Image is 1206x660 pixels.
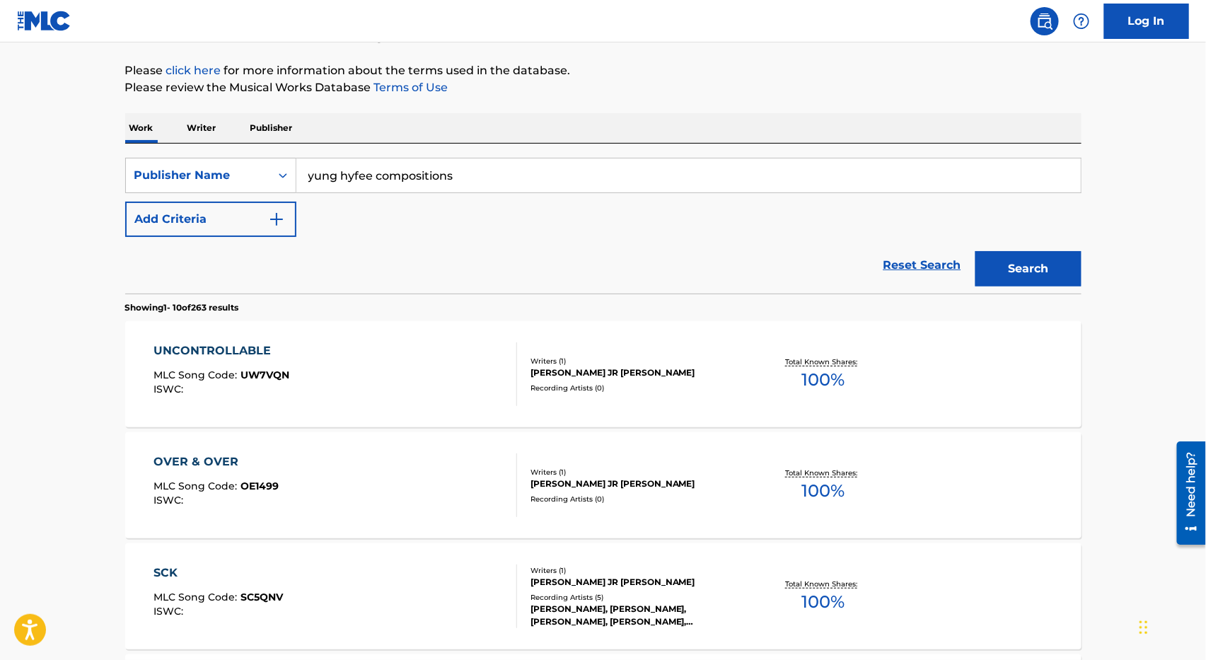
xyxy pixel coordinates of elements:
div: Recording Artists ( 0 ) [530,383,744,393]
span: 100 % [802,367,845,393]
p: Publisher [246,113,297,143]
p: Showing 1 - 10 of 263 results [125,301,239,314]
p: Total Known Shares: [786,579,862,589]
div: [PERSON_NAME] JR [PERSON_NAME] [530,576,744,589]
a: Terms of Use [371,81,448,94]
a: UNCONTROLLABLEMLC Song Code:UW7VQNISWC:Writers (1)[PERSON_NAME] JR [PERSON_NAME]Recording Artists... [125,321,1082,427]
span: 100 % [802,589,845,615]
div: [PERSON_NAME] JR [PERSON_NAME] [530,366,744,379]
img: search [1036,13,1053,30]
span: ISWC : [153,605,187,618]
div: OVER & OVER [153,453,279,470]
div: [PERSON_NAME] JR [PERSON_NAME] [530,477,744,490]
p: Total Known Shares: [786,468,862,478]
a: OVER & OVERMLC Song Code:OE1499ISWC:Writers (1)[PERSON_NAME] JR [PERSON_NAME]Recording Artists (0... [125,432,1082,538]
a: Log In [1104,4,1189,39]
div: Help [1067,7,1096,35]
div: Publisher Name [134,167,262,184]
span: 100 % [802,478,845,504]
div: SCK [153,565,283,581]
a: click here [166,64,221,77]
a: Public Search [1031,7,1059,35]
div: Writers ( 1 ) [530,356,744,366]
iframe: Resource Center [1166,436,1206,550]
span: MLC Song Code : [153,369,240,381]
span: ISWC : [153,494,187,506]
div: UNCONTROLLABLE [153,342,289,359]
span: MLC Song Code : [153,591,240,603]
p: Please review the Musical Works Database [125,79,1082,96]
span: OE1499 [240,480,279,492]
p: Work [125,113,158,143]
span: MLC Song Code : [153,480,240,492]
iframe: Chat Widget [1135,592,1206,660]
a: Reset Search [876,250,968,281]
div: Drag [1140,606,1148,649]
div: [PERSON_NAME], [PERSON_NAME], [PERSON_NAME], [PERSON_NAME], [PERSON_NAME] [530,603,744,628]
button: Add Criteria [125,202,296,237]
form: Search Form [125,158,1082,294]
img: MLC Logo [17,11,71,31]
span: SC5QNV [240,591,283,603]
div: Writers ( 1 ) [530,565,744,576]
p: Total Known Shares: [786,357,862,367]
p: Writer [183,113,221,143]
div: Recording Artists ( 5 ) [530,592,744,603]
p: Please for more information about the terms used in the database. [125,62,1082,79]
span: ISWC : [153,383,187,395]
button: Search [975,251,1082,286]
img: help [1073,13,1090,30]
div: Recording Artists ( 0 ) [530,494,744,504]
a: SCKMLC Song Code:SC5QNVISWC:Writers (1)[PERSON_NAME] JR [PERSON_NAME]Recording Artists (5)[PERSON... [125,543,1082,649]
div: Writers ( 1 ) [530,467,744,477]
span: UW7VQN [240,369,289,381]
img: 9d2ae6d4665cec9f34b9.svg [268,211,285,228]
